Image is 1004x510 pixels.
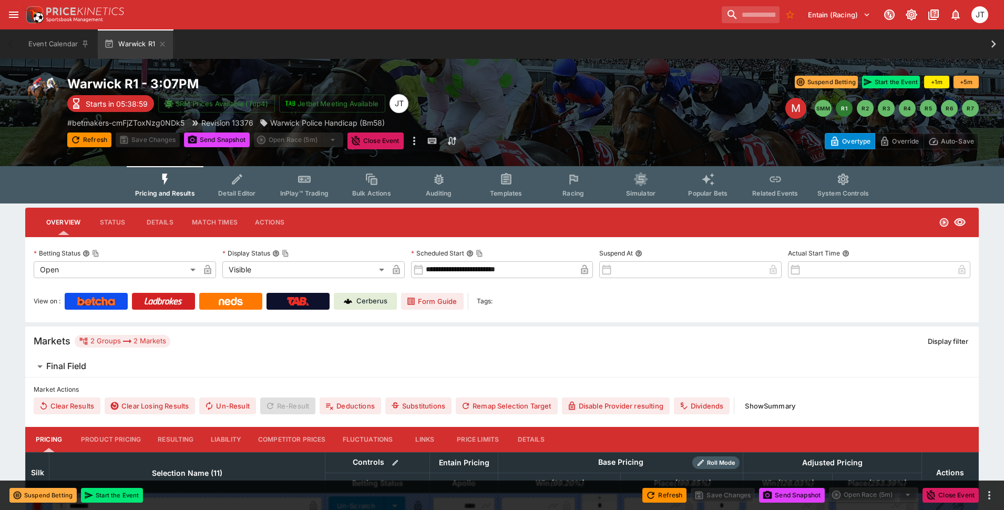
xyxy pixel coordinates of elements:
th: Controls [325,452,430,473]
p: Copy To Clipboard [67,117,185,128]
p: Cerberus [356,296,387,307]
img: horse_racing.png [25,76,59,109]
span: Place(253.39%) [836,477,917,489]
img: PriceKinetics [46,7,124,15]
button: Display filter [921,333,975,350]
button: ShowSummary [739,397,802,414]
div: Start From [825,133,979,149]
button: Details [507,427,555,452]
button: Details [136,210,183,235]
span: Roll Mode [703,458,740,467]
span: Simulator [626,189,655,197]
span: Selection Name (11) [140,467,234,480]
button: Product Pricing [73,427,149,452]
button: Jetbet Meeting Available [279,95,385,113]
span: Popular Bets [688,189,728,197]
svg: Visible [954,216,966,229]
button: +5m [954,76,979,88]
button: SMM [815,100,832,117]
span: Win(99.20%) [524,477,595,489]
button: Close Event [347,132,404,149]
h5: Markets [34,335,70,347]
button: R2 [857,100,874,117]
span: Templates [490,189,522,197]
span: Related Events [752,189,798,197]
button: Suspend At [635,250,642,257]
button: +1m [924,76,949,88]
button: Start the Event [81,488,143,503]
button: Clear Losing Results [105,397,195,414]
label: Tags: [477,293,493,310]
th: Silk [26,452,49,493]
span: Racing [562,189,584,197]
button: Deductions [320,397,381,414]
p: Suspend At [599,249,633,258]
button: Bulk edit [388,456,402,470]
button: Event Calendar [22,29,96,59]
p: Auto-Save [941,136,974,147]
button: Price Limits [448,427,507,452]
button: Auto-Save [924,133,979,149]
button: R3 [878,100,895,117]
a: Cerberus [334,293,397,310]
span: Pricing and Results [135,189,195,197]
img: Neds [219,297,242,305]
button: Resulting [149,427,202,452]
button: Copy To Clipboard [92,250,99,257]
button: Close Event [923,488,979,503]
button: Refresh [642,488,687,503]
button: Connected to PK [880,5,899,24]
span: System Controls [817,189,869,197]
button: Actions [246,210,293,235]
button: R1 [836,100,853,117]
div: Josh Tanner [390,94,408,113]
div: Event type filters [127,166,877,203]
img: TabNZ [287,297,309,305]
img: Cerberus [344,297,352,305]
span: Detail Editor [218,189,255,197]
h6: Final Field [46,361,86,372]
button: Clear Results [34,397,100,414]
em: ( 99.20 %) [550,477,583,489]
div: Edit Meeting [785,98,806,119]
img: jetbet-logo.svg [285,98,295,109]
label: View on : [34,293,60,310]
button: Suspend Betting [9,488,77,503]
button: Overtype [825,133,875,149]
button: Notifications [946,5,965,24]
button: Un-Result [199,397,255,414]
div: 2 Groups 2 Markets [79,335,166,348]
button: Remap Selection Target [456,397,558,414]
button: Competitor Prices [250,427,334,452]
span: Betting Status [341,477,415,489]
div: Show/hide Price Roll mode configuration. [692,456,740,469]
button: No Bookmarks [782,6,798,23]
div: Open [34,261,199,278]
span: Auditing [426,189,452,197]
span: Win(126.03%) [751,477,825,489]
button: Start the Event [862,76,920,88]
button: Overview [38,210,89,235]
p: Override [892,136,919,147]
button: R5 [920,100,937,117]
em: ( 126.03 %) [776,477,813,489]
div: Warwick Police Handicap (Bm58) [260,117,385,128]
button: Josh Tanner [968,3,991,26]
button: Actual Start Time [842,250,849,257]
span: Re-Result [260,397,315,414]
div: split button [254,132,343,147]
button: Links [401,427,448,452]
button: R7 [962,100,979,117]
button: Betting StatusCopy To Clipboard [83,250,90,257]
nav: pagination navigation [815,100,979,117]
button: R6 [941,100,958,117]
button: Disable Provider resulting [562,397,670,414]
button: Dividends [674,397,730,414]
button: Warwick R1 [98,29,173,59]
div: Josh Tanner [971,6,988,23]
em: ( 253.39 %) [867,477,906,489]
button: Pricing [25,427,73,452]
button: open drawer [4,5,23,24]
label: Market Actions [34,382,970,397]
button: Liability [202,427,250,452]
